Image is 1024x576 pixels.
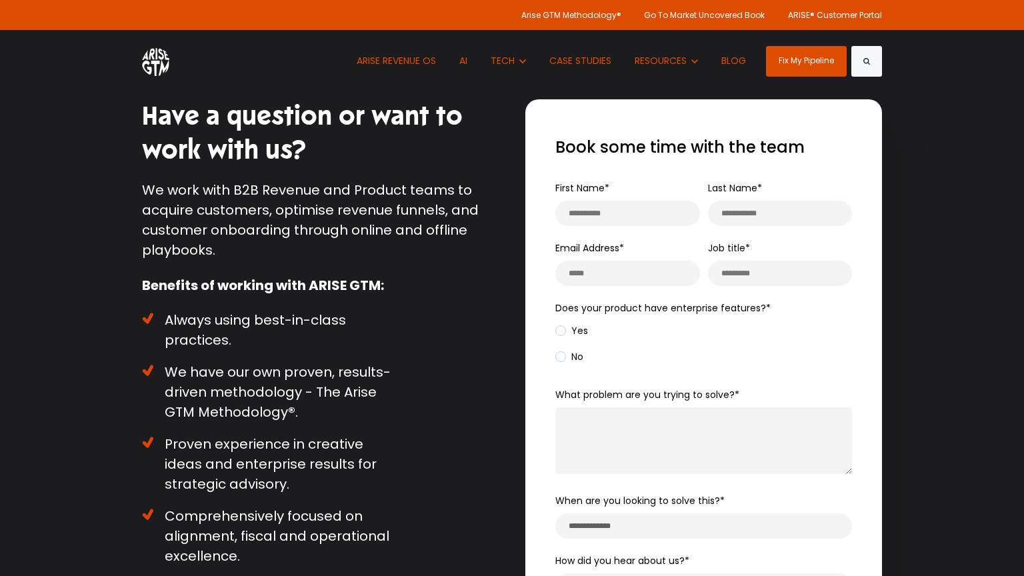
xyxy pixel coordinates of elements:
nav: Desktop navigation [347,30,755,92]
span: Last Name [708,181,757,195]
span: RESOURCES [635,54,687,67]
span: First Name [555,181,605,195]
span: TECH [491,54,515,67]
span: Email Address [555,241,619,255]
span: What problem are you trying to solve? [555,388,735,401]
span: How did you hear about us? [555,554,685,567]
a: AI [449,30,477,92]
p: We work with B2B Revenue and Product teams to acquire customers, optimise revenue funnels, and cu... [142,180,502,260]
iframe: Chat Widget [957,512,1024,576]
button: Show submenu for TECH TECH [481,30,536,92]
li: We have our own proven, results-driven methodology - The Arise GTM Methodology . [142,362,402,422]
h2: Have a question or want to work with us? [142,99,502,168]
h3: Book some time with the team [555,137,852,158]
li: Comprehensively focused on alignment, fiscal and operational excellence. [142,506,402,566]
span: Yes [555,325,588,337]
span: When are you looking to solve this? [555,494,720,507]
span: No [555,351,583,363]
strong: Benefits of working with ARISE GTM: [142,276,384,295]
span: Job title [708,241,745,255]
span: Does your product have enterprise features? [555,301,766,315]
img: ARISE GTM logo (1) white [142,46,169,76]
li: Proven experience in creative ideas and enterprise results for strategic advisory. [142,434,402,494]
a: BLOG [711,30,756,92]
li: Always using best-in-class practices. [142,310,402,350]
a: Fix My Pipeline [766,46,847,77]
a: CASE STUDIES [539,30,621,92]
a: ARISE REVENUE OS [347,30,446,92]
button: Show submenu for RESOURCES RESOURCES [625,30,708,92]
strong: ® [288,403,295,421]
button: Search [851,46,882,77]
